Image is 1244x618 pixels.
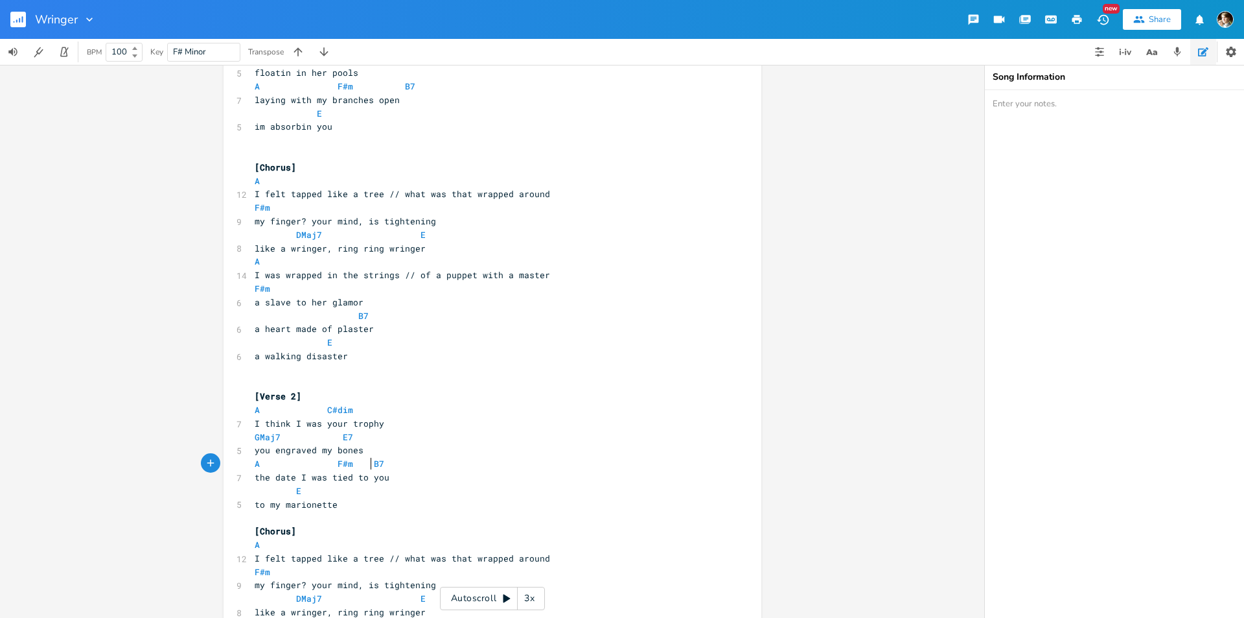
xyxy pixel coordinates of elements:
[296,229,322,241] span: DMaj7
[255,243,426,254] span: like a wringer, ring ring wringer
[255,256,260,267] span: A
[255,350,348,362] span: a walking disaster
[255,121,332,132] span: im absorbin you
[255,175,260,187] span: A
[173,46,206,58] span: F# Minor
[255,269,550,281] span: I was wrapped in the strings // of a puppet with a master
[255,67,358,78] span: floatin in her pools
[255,94,400,106] span: laying with my branches open
[248,48,284,56] div: Transpose
[255,606,426,618] span: like a wringer, ring ring wringer
[255,188,550,200] span: I felt tapped like a tree // what was that wrapped around
[296,593,322,604] span: DMaj7
[150,48,163,56] div: Key
[87,49,102,56] div: BPM
[35,14,78,25] span: Wringer
[255,579,436,591] span: my finger? your mind, is tightening
[1149,14,1171,25] div: Share
[1123,9,1181,30] button: Share
[405,80,415,92] span: B7
[1217,11,1234,28] img: Robert Wise
[255,323,374,335] span: a heart made of plaster
[255,444,363,456] span: you engraved my bones
[317,108,322,119] span: E
[255,418,384,429] span: I think I was your trophy
[1090,8,1116,31] button: New
[338,458,353,469] span: F#m
[255,80,260,92] span: A
[255,202,270,213] span: F#m
[343,431,353,443] span: E7
[255,566,270,578] span: F#m
[255,296,363,308] span: a slave to her glamor
[296,485,301,497] span: E
[338,80,353,92] span: F#m
[255,525,296,537] span: [Chorus]
[255,539,260,551] span: A
[993,73,1236,82] div: Song Information
[255,161,296,173] span: [Chorus]
[255,283,270,294] span: F#m
[255,471,389,483] span: the date I was tied to you
[420,593,426,604] span: E
[327,404,353,416] span: C#dim
[255,215,436,227] span: my finger? your mind, is tightening
[1103,4,1120,14] div: New
[255,431,281,443] span: GMaj7
[358,310,369,322] span: B7
[420,229,426,241] span: E
[518,587,541,610] div: 3x
[374,458,384,469] span: B7
[255,553,550,564] span: I felt tapped like a tree // what was that wrapped around
[255,404,260,416] span: A
[255,390,301,402] span: [Verse 2]
[255,499,338,510] span: to my marionette
[327,337,332,348] span: E
[255,458,260,469] span: A
[440,587,545,610] div: Autoscroll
